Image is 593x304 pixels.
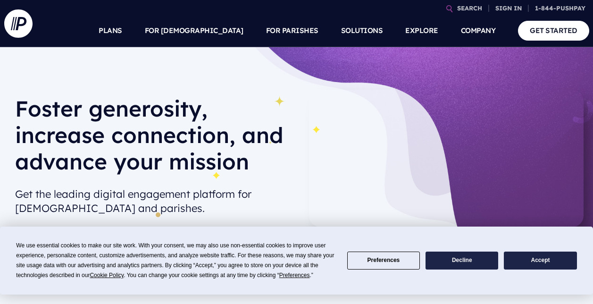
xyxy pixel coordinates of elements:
[15,95,292,182] h1: Foster generosity, increase connection, and advance your mission
[16,241,335,280] div: We use essential cookies to make our site work. With your consent, we may also use non-essential ...
[99,14,122,47] a: PLANS
[279,272,310,279] span: Preferences
[405,14,438,47] a: EXPLORE
[145,14,243,47] a: FOR [DEMOGRAPHIC_DATA]
[461,14,496,47] a: COMPANY
[347,252,420,270] button: Preferences
[341,14,383,47] a: SOLUTIONS
[504,252,576,270] button: Accept
[90,272,124,279] span: Cookie Policy
[266,14,318,47] a: FOR PARISHES
[15,183,292,220] h2: Get the leading digital engagement platform for [DEMOGRAPHIC_DATA] and parishes.
[518,21,589,40] a: GET STARTED
[426,252,498,270] button: Decline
